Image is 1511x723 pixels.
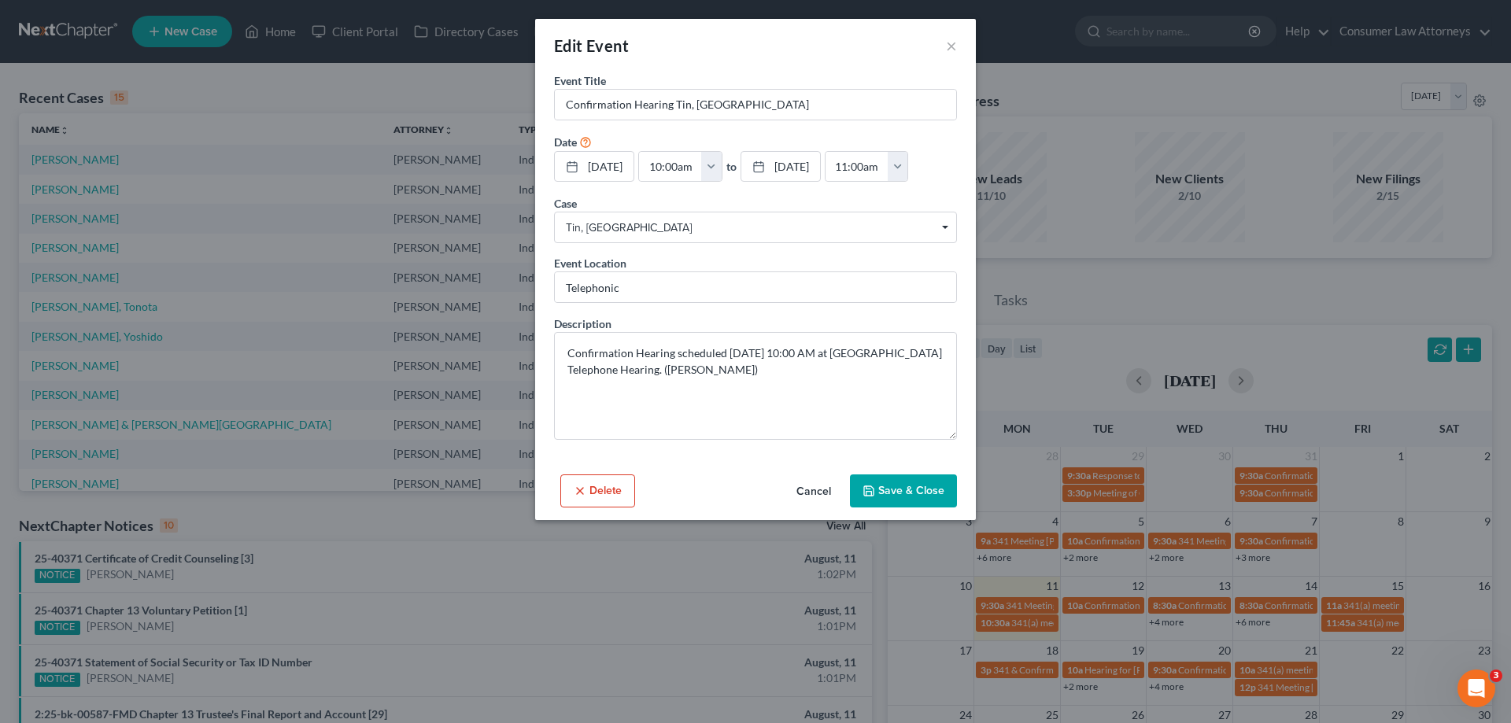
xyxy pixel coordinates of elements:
[554,134,577,150] label: Date
[555,272,956,302] input: Enter location...
[554,195,577,212] label: Case
[555,152,634,182] a: [DATE]
[566,219,945,236] span: Tin, [GEOGRAPHIC_DATA]
[554,74,606,87] span: Event Title
[726,158,737,175] label: to
[1490,670,1502,682] span: 3
[554,255,626,271] label: Event Location
[554,36,629,55] span: Edit Event
[1457,670,1495,707] iframe: Intercom live chat
[560,474,635,507] button: Delete
[741,152,820,182] a: [DATE]
[554,315,611,332] label: Description
[639,152,702,182] input: -- : --
[826,152,888,182] input: -- : --
[784,476,844,507] button: Cancel
[850,474,957,507] button: Save & Close
[946,36,957,55] button: ×
[555,90,956,120] input: Enter event name...
[554,212,957,243] span: Select box activate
